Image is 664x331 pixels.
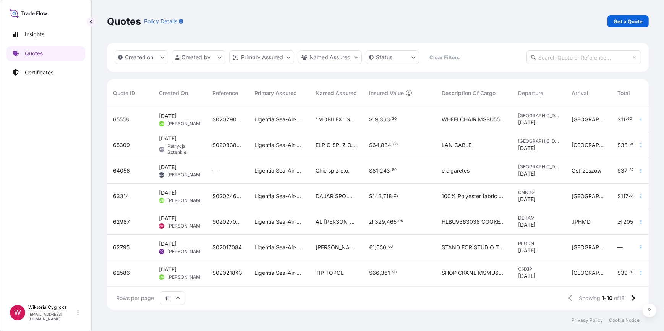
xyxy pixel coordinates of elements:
[212,167,218,174] span: —
[617,117,621,122] span: $
[113,89,135,97] span: Quote ID
[629,194,630,197] span: .
[160,145,164,153] span: PS
[14,309,21,316] span: W
[629,169,634,171] span: 37
[518,241,559,247] span: PLGDN
[372,194,382,199] span: 143
[316,141,357,149] span: ELPIO SP. Z O.O.
[442,116,506,123] span: WHEELCHAIR MSBU5584430 40hc, 7225,00 kgs, 60,050 m3, 338 ctn
[167,172,204,178] span: [PERSON_NAME]
[376,53,392,61] p: Status
[241,53,283,61] p: Primary Assured
[518,266,559,272] span: CNXIP
[379,142,381,148] span: ,
[159,112,177,120] span: [DATE]
[617,219,622,224] span: zł
[429,53,460,61] p: Clear Filters
[518,189,559,195] span: CNNBG
[388,245,393,248] span: 00
[572,218,591,226] span: JPHMD
[630,143,634,146] span: 90
[212,244,242,251] span: S02017084
[309,53,351,61] p: Named Assured
[518,195,536,203] span: [DATE]
[392,271,397,274] span: 90
[630,271,634,274] span: 82
[159,273,164,281] span: MB
[113,218,130,226] span: 62987
[25,50,43,57] p: Quotes
[366,50,419,64] button: certificateStatus Filter options
[518,215,559,221] span: DEHAM
[442,141,471,149] span: LAN CABLE
[159,222,164,230] span: WC
[159,120,164,128] span: MB
[159,266,177,273] span: [DATE]
[28,304,76,310] p: Wiktoria Cyglicka
[316,218,357,226] span: AL [PERSON_NAME] ([PERSON_NAME]) W.L.L.
[376,245,386,250] span: 650
[212,218,242,226] span: S02027000
[229,50,294,64] button: distributor Filter options
[316,116,357,123] span: "MOBILEX" SP. Z O.O.
[372,142,379,148] span: 64
[369,219,373,224] span: zł
[379,270,381,276] span: ,
[392,194,394,197] span: .
[617,142,621,148] span: $
[442,218,506,226] span: HLBU9363038 COOKED AND FROZEN ROAST STYLE CHICKEN WINGS NET WEIGHT: 17940 KG GROSS WEIGHT: 19240 ...
[116,294,154,302] span: Rows per page
[393,143,398,146] span: 06
[369,89,404,97] span: Insured Value
[316,192,357,200] span: DAJAR SPOLKA Z O.O.
[159,215,177,222] span: [DATE]
[614,18,643,25] p: Get a Quote
[623,219,633,224] span: 205
[254,141,303,149] span: Ligentia Sea-Air-Rail Sp. z o.o.
[442,269,506,277] span: SHOP CRANE MSMU6825601 40hc, 13383,900 kgs, 62,880 m3, 572 pkg MSDU7245659 40hc, 16068,500 kgs, 6...
[372,168,378,173] span: 81
[572,244,605,251] span: [GEOGRAPHIC_DATA]
[617,244,623,251] span: —
[28,312,76,321] p: [EMAIL_ADDRESS][DOMAIN_NAME]
[609,317,640,323] a: Cookie Notice
[369,117,372,122] span: $
[572,167,601,174] span: Ostrzeszów
[254,192,303,200] span: Ligentia Sea-Air-Rail Sp. z o.o.
[518,113,559,119] span: [GEOGRAPHIC_DATA]
[628,271,629,274] span: .
[254,116,303,123] span: Ligentia Sea-Air-Rail Sp. z o.o.
[518,221,536,229] span: [DATE]
[316,244,357,251] span: [PERSON_NAME] [PERSON_NAME]
[316,89,357,97] span: Named Assured
[392,169,397,171] span: 69
[25,31,44,38] p: Insights
[372,245,375,250] span: 1
[113,269,130,277] span: 62586
[383,194,392,199] span: 718
[617,270,621,276] span: $
[372,117,378,122] span: 19
[375,219,385,224] span: 329
[113,116,129,123] span: 65558
[113,167,130,174] span: 64056
[572,89,588,97] span: Arrival
[316,269,344,277] span: TIP TOPOL
[212,269,242,277] span: S02021843
[369,270,372,276] span: $
[167,197,204,203] span: [PERSON_NAME]
[621,117,625,122] span: 11
[172,50,225,64] button: createdBy Filter options
[160,248,164,255] span: TG
[380,117,390,122] span: 363
[442,167,470,174] span: e cigaretes
[159,197,164,204] span: MB
[113,141,130,149] span: 65309
[381,270,390,276] span: 361
[572,116,605,123] span: [GEOGRAPHIC_DATA]
[630,194,635,197] span: 85
[182,53,211,61] p: Created by
[607,15,649,27] a: Get a Quote
[394,194,398,197] span: 22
